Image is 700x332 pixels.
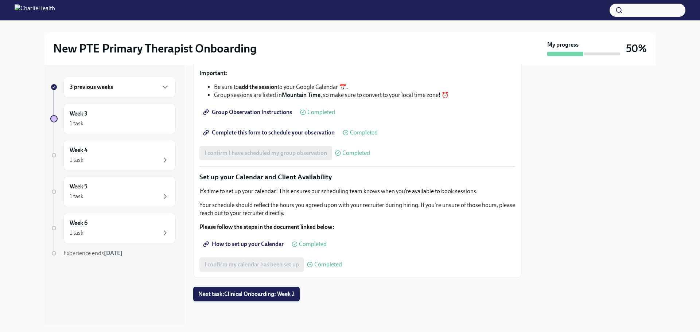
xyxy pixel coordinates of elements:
span: Complete this form to schedule your observation [205,129,335,136]
strong: My progress [547,41,579,49]
li: Group sessions are listed in , so make sure to convert to your local time zone! ⏰ [214,91,515,99]
img: CharlieHealth [15,4,55,16]
a: Week 31 task [50,103,176,134]
p: Set up your Calendar and Client Availability [199,172,515,182]
div: 1 task [70,229,83,237]
p: It’s time to set up your calendar! This ensures our scheduling team knows when you’re available t... [199,187,515,195]
div: 1 task [70,120,83,128]
h6: Week 3 [70,110,87,118]
p: : [199,69,515,77]
h6: Week 5 [70,183,87,191]
a: Week 51 task [50,176,176,207]
span: Next task : Clinical Onboarding: Week 2 [198,290,295,298]
strong: [DATE] [104,250,122,257]
p: Your schedule should reflect the hours you agreed upon with your recruiter during hiring. If you'... [199,201,515,217]
a: How to set up your Calendar [199,237,289,251]
span: How to set up your Calendar [205,241,284,248]
h3: 50% [626,42,647,55]
h6: 3 previous weeks [70,83,113,91]
span: Completed [307,109,335,115]
a: Group Observation Instructions [199,105,297,120]
strong: add the session [239,83,277,90]
h6: Week 4 [70,146,87,154]
div: 3 previous weeks [63,77,176,98]
strong: Mountain Time [282,91,320,98]
div: 1 task [70,192,83,200]
span: Completed [299,241,327,247]
a: Week 61 task [50,213,176,243]
h6: Week 6 [70,219,87,227]
span: Completed [350,130,378,136]
span: Group Observation Instructions [205,109,292,116]
button: Next task:Clinical Onboarding: Week 2 [193,287,300,301]
span: Completed [342,150,370,156]
a: Complete this form to schedule your observation [199,125,340,140]
h2: New PTE Primary Therapist Onboarding [53,41,257,56]
li: Be sure to to your Google Calendar 📅. [214,83,515,91]
span: Completed [314,262,342,267]
span: Experience ends [63,250,122,257]
strong: Important [199,70,226,77]
strong: Please follow the steps in the document linked below: [199,223,334,230]
a: Week 41 task [50,140,176,171]
div: 1 task [70,156,83,164]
